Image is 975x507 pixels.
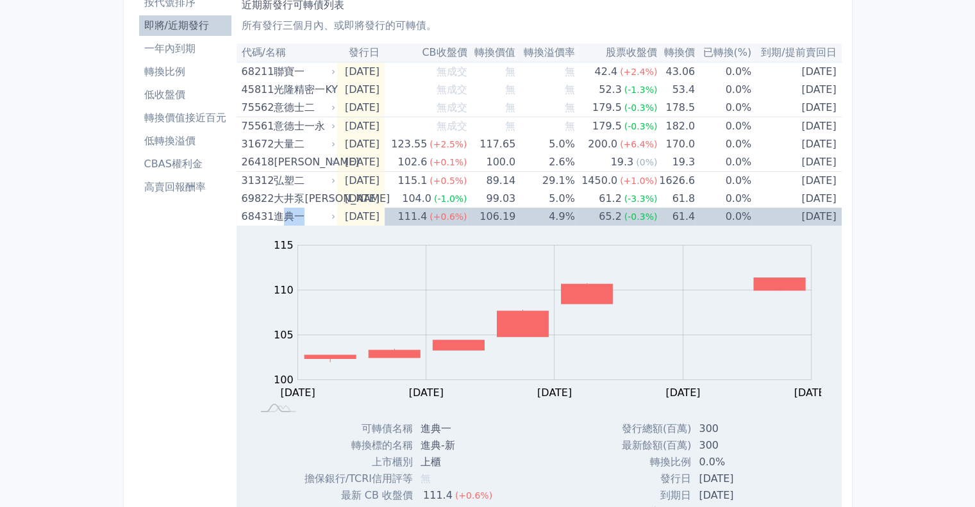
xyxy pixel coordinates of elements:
[337,99,385,117] td: [DATE]
[751,99,841,117] td: [DATE]
[695,153,751,172] td: 0.0%
[274,329,294,341] tspan: 105
[242,190,271,208] div: 69822
[596,190,624,208] div: 61.2
[139,15,231,36] a: 即將/近期發行
[695,81,751,99] td: 0.0%
[429,176,467,186] span: (+0.5%)
[911,445,975,507] div: 聊天小工具
[290,437,413,454] td: 轉換標的名稱
[585,135,620,153] div: 200.0
[467,172,515,190] td: 89.14
[139,154,231,174] a: CBAS權利金
[139,108,231,128] a: 轉換價值接近百元
[274,117,333,135] div: 意德士一永
[751,153,841,172] td: [DATE]
[242,18,837,33] p: 所有發行三個月內、或即將發行的可轉債。
[139,179,231,195] li: 高賣回報酬率
[575,44,658,62] th: 股票收盤價
[242,172,271,190] div: 31312
[657,81,695,99] td: 53.4
[657,190,695,208] td: 61.8
[274,190,333,208] div: 大井泵[PERSON_NAME]
[266,239,830,399] g: Chart
[429,139,467,149] span: (+2.5%)
[436,101,467,113] span: 無成交
[242,63,271,81] div: 68211
[657,208,695,226] td: 61.4
[751,44,841,62] th: 到期/提前賣回日
[429,157,467,167] span: (+0.1%)
[395,153,429,171] div: 102.6
[274,374,294,386] tspan: 100
[565,101,575,113] span: 無
[505,120,515,132] span: 無
[242,81,271,99] div: 45811
[609,454,691,470] td: 轉換比例
[695,172,751,190] td: 0.0%
[505,101,515,113] span: 無
[274,99,333,117] div: 意德士二
[290,487,413,504] td: 最新 CB 收盤價
[395,172,429,190] div: 115.1
[515,135,575,153] td: 5.0%
[304,278,805,363] g: Series
[751,81,841,99] td: [DATE]
[515,44,575,62] th: 轉換溢價率
[515,153,575,172] td: 2.6%
[590,117,624,135] div: 179.5
[467,190,515,208] td: 99.03
[592,63,620,81] div: 42.4
[388,135,429,153] div: 123.55
[624,194,658,204] span: (-3.3%)
[665,386,700,399] tspan: [DATE]
[337,208,385,226] td: [DATE]
[911,445,975,507] iframe: Chat Widget
[609,487,691,504] td: 到期日
[467,44,515,62] th: 轉換價值
[751,172,841,190] td: [DATE]
[274,63,333,81] div: 聯寶一
[399,190,434,208] div: 104.0
[608,153,637,171] div: 19.3
[565,120,575,132] span: 無
[609,437,691,454] td: 最新餘額(百萬)
[657,153,695,172] td: 19.3
[139,87,231,103] li: 低收盤價
[436,83,467,96] span: 無成交
[565,83,575,96] span: 無
[691,470,788,487] td: [DATE]
[337,62,385,81] td: [DATE]
[139,131,231,151] a: 低轉換溢價
[274,153,333,171] div: [PERSON_NAME]
[515,172,575,190] td: 29.1%
[395,208,429,226] div: 111.4
[609,420,691,437] td: 發行總額(百萬)
[421,472,431,485] span: 無
[436,120,467,132] span: 無成交
[242,208,271,226] div: 68431
[620,139,657,149] span: (+6.4%)
[657,172,695,190] td: 1626.6
[537,386,572,399] tspan: [DATE]
[695,117,751,136] td: 0.0%
[751,62,841,81] td: [DATE]
[139,18,231,33] li: 即將/近期發行
[337,190,385,208] td: [DATE]
[691,454,788,470] td: 0.0%
[695,44,751,62] th: 已轉換(%)
[695,208,751,226] td: 0.0%
[657,99,695,117] td: 178.5
[455,490,492,501] span: (+0.6%)
[695,135,751,153] td: 0.0%
[139,64,231,79] li: 轉換比例
[413,420,503,437] td: 進典一
[242,135,271,153] div: 31672
[565,65,575,78] span: 無
[794,386,828,399] tspan: [DATE]
[274,284,294,296] tspan: 110
[691,487,788,504] td: [DATE]
[596,208,624,226] div: 65.2
[242,153,271,171] div: 26418
[620,176,657,186] span: (+1.0%)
